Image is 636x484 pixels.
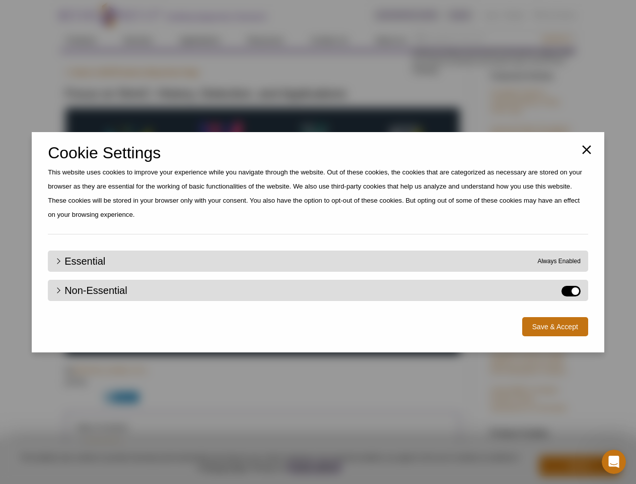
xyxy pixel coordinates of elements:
h2: Cookie Settings [48,148,588,157]
iframe: Intercom live chat [602,450,626,474]
button: Save & Accept [522,317,588,336]
span: Always Enabled [537,257,580,266]
p: This website uses cookies to improve your experience while you navigate through the website. Out ... [48,165,588,222]
a: Non-Essential [55,286,127,295]
a: Essential [55,257,105,266]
